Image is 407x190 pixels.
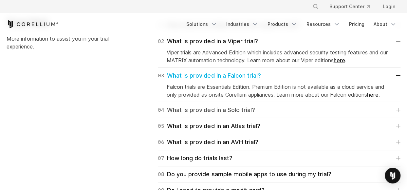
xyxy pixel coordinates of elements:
span: 04 [158,105,164,115]
div: Open Intercom Messenger [385,168,400,183]
div: How long do trials last? [158,154,232,163]
div: What is provided in an Atlas trial? [158,122,260,131]
a: Support Center [324,1,375,12]
a: 04What is provided in a Solo trial? [158,105,400,115]
div: What is provided in a Falcon trial? [158,71,261,80]
a: Industries [222,18,262,30]
a: Resources [303,18,344,30]
a: Products [264,18,301,30]
div: What is provided in a Solo trial? [158,105,255,115]
a: 05What is provided in an Atlas trial? [158,122,400,131]
button: Search [310,1,322,12]
a: 08Do you provide sample mobile apps to use during my trial? [158,170,400,179]
div: Navigation Menu [305,1,400,12]
div: Navigation Menu [182,18,400,30]
div: What is provided in a Viper trial? [158,37,258,46]
a: 07How long do trials last? [158,154,400,163]
a: Solutions [182,18,221,30]
a: 02What is provided in a Viper trial? [158,37,400,46]
span: 05 [158,122,164,131]
span: 07 [158,154,164,163]
a: Pricing [345,18,368,30]
span: 03 [158,71,164,80]
span: 08 [158,170,164,179]
a: here [333,57,345,64]
p: More information to assist you in your trial experience. [7,35,120,50]
p: Falcon trials are Essentials Edition. Premium Edition is not available as a cloud service and onl... [167,83,392,99]
span: 06 [158,138,164,147]
a: Login [378,1,400,12]
span: 02 [158,37,164,46]
a: here [367,91,378,98]
div: What is provided in an AVH trial? [158,138,258,147]
a: About [370,18,400,30]
a: 03What is provided in a Falcon trial? [158,71,400,80]
div: Do you provide sample mobile apps to use during my trial? [158,170,331,179]
a: Corellium Home [7,20,59,28]
p: Viper trials are Advanced Edition which includes advanced security testing features and our MATRI... [167,48,392,64]
a: 06What is provided in an AVH trial? [158,138,400,147]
